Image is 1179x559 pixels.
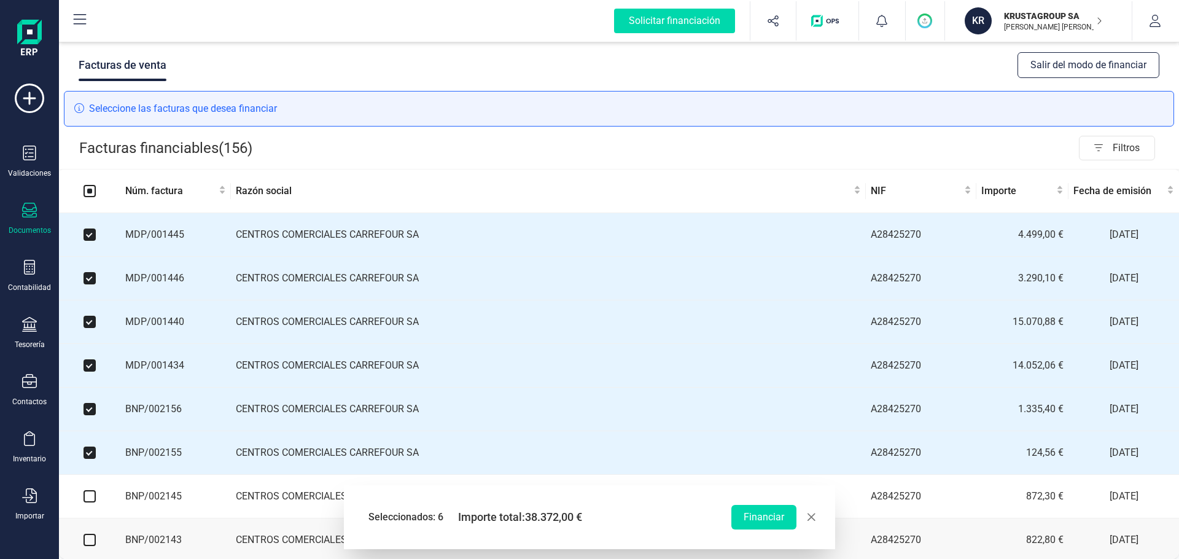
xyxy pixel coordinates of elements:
[1068,475,1179,518] td: [DATE]
[976,257,1068,300] td: 3.290,10 €
[64,91,1174,127] div: Seleccione las facturas que desea financiar
[1068,344,1179,388] td: [DATE]
[8,168,51,178] div: Validaciones
[120,300,231,344] td: MDP/001440
[866,431,976,475] td: A28425270
[866,213,976,257] td: A28425270
[1068,388,1179,431] td: [DATE]
[9,225,51,235] div: Documentos
[1004,10,1102,22] p: KRUSTAGROUP SA
[866,344,976,388] td: A28425270
[120,213,231,257] td: MDP/001445
[599,1,750,41] button: Solicitar financiación
[976,431,1068,475] td: 124,56 €
[811,15,844,27] img: Logo de OPS
[976,475,1068,518] td: 872,30 €
[1068,300,1179,344] td: [DATE]
[965,7,992,34] div: KR
[231,475,866,518] td: CENTROS COMERCIALES CARREFOUR SA
[871,184,962,198] span: NIF
[1068,257,1179,300] td: [DATE]
[15,340,45,350] div: Tesorería
[12,397,47,407] div: Contactos
[368,510,443,525] span: Seleccionados: 6
[120,344,231,388] td: MDP/001434
[120,431,231,475] td: BNP/002155
[231,431,866,475] td: CENTROS COMERCIALES CARREFOUR SA
[120,475,231,518] td: BNP/002145
[976,213,1068,257] td: 4.499,00 €
[1113,136,1154,160] span: Filtros
[866,257,976,300] td: A28425270
[1068,213,1179,257] td: [DATE]
[8,283,51,292] div: Contabilidad
[731,505,796,530] button: Financiar
[981,184,1054,198] span: Importe
[804,1,851,41] button: Logo de OPS
[976,388,1068,431] td: 1.335,40 €
[231,300,866,344] td: CENTROS COMERCIALES CARREFOUR SA
[231,257,866,300] td: CENTROS COMERCIALES CARREFOUR SA
[960,1,1117,41] button: KRKRUSTAGROUP SA[PERSON_NAME] [PERSON_NAME]
[976,344,1068,388] td: 14.052,06 €
[614,9,735,33] div: Solicitar financiación
[79,136,252,160] p: Facturas financiables ( 156 )
[866,388,976,431] td: A28425270
[231,213,866,257] td: CENTROS COMERCIALES CARREFOUR SA
[458,509,582,526] span: Importe total:
[231,344,866,388] td: CENTROS COMERCIALES CARREFOUR SA
[866,300,976,344] td: A28425270
[1018,52,1159,78] button: Salir del modo de financiar
[17,20,42,59] img: Logo Finanedi
[1079,136,1155,160] button: Filtros
[231,388,866,431] td: CENTROS COMERCIALES CARREFOUR SA
[13,454,46,464] div: Inventario
[15,511,44,521] div: Importar
[525,510,582,523] span: 38.372,00 €
[1004,22,1102,32] p: [PERSON_NAME] [PERSON_NAME]
[1073,184,1164,198] span: Fecha de emisión
[120,257,231,300] td: MDP/001446
[125,184,216,198] span: Núm. factura
[866,475,976,518] td: A28425270
[236,184,851,198] span: Razón social
[1068,431,1179,475] td: [DATE]
[976,300,1068,344] td: 15.070,88 €
[120,388,231,431] td: BNP/002156
[79,49,166,81] div: Facturas de venta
